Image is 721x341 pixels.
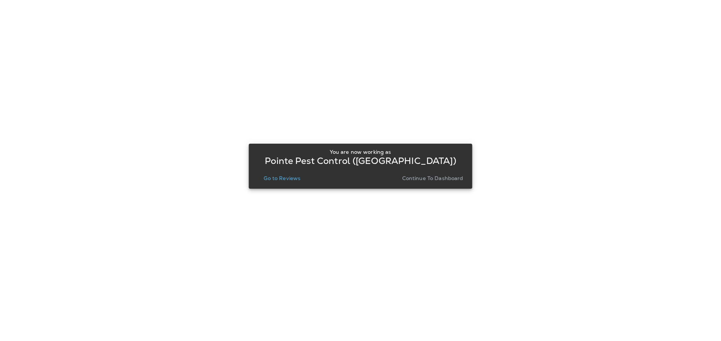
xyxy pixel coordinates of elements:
[261,173,303,183] button: Go to Reviews
[330,149,391,155] p: You are now working as
[264,175,300,181] p: Go to Reviews
[402,175,463,181] p: Continue to Dashboard
[399,173,466,183] button: Continue to Dashboard
[265,158,456,164] p: Pointe Pest Control ([GEOGRAPHIC_DATA])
